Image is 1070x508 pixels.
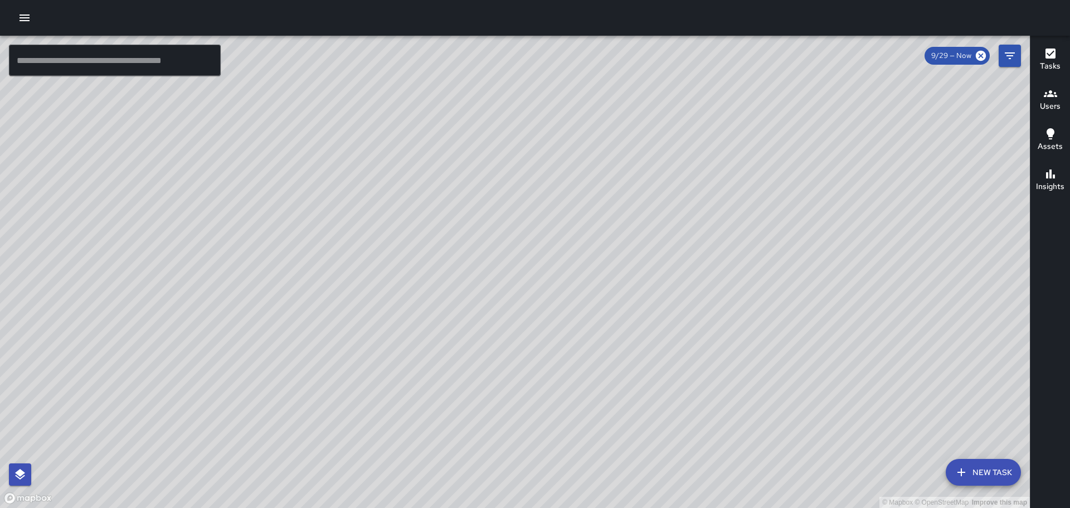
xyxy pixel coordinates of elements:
h6: Insights [1036,181,1064,193]
div: 9/29 — Now [925,47,990,65]
button: Users [1030,80,1070,120]
button: Assets [1030,120,1070,161]
button: Insights [1030,161,1070,201]
button: Filters [999,45,1021,67]
span: 9/29 — Now [925,50,978,61]
h6: Assets [1038,141,1063,153]
button: New Task [946,459,1021,486]
button: Tasks [1030,40,1070,80]
h6: Tasks [1040,60,1061,72]
h6: Users [1040,100,1061,113]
